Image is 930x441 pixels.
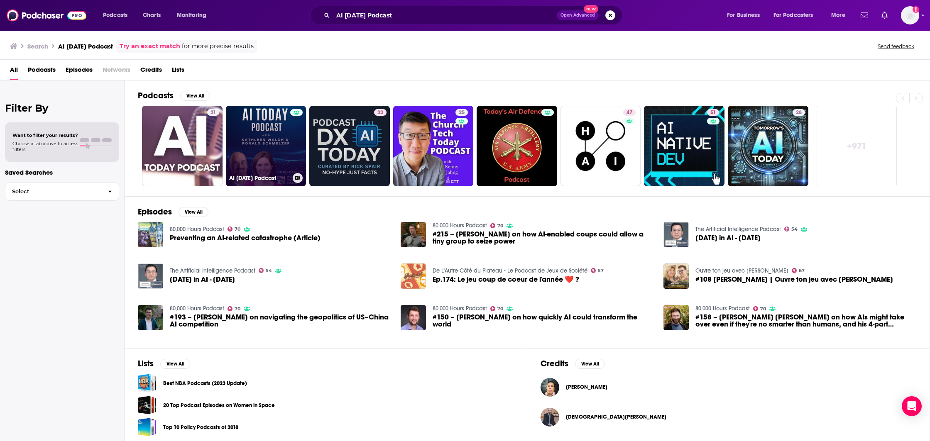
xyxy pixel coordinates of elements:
[401,263,426,289] img: Ep.174: Le jeu coup de coeur de l'année ❤️ ?
[7,7,86,23] a: Podchaser - Follow, Share and Rate Podcasts
[401,305,426,330] img: #150 – Tom Davidson on how quickly AI could transform the world
[137,9,166,22] a: Charts
[207,109,219,116] a: 31
[393,106,474,186] a: 25
[490,306,504,311] a: 70
[710,109,716,117] span: 51
[623,109,636,116] a: 47
[695,314,916,328] span: #158 – [PERSON_NAME] [PERSON_NAME] on how AIs might take over even if they're no smarter than hum...
[598,269,604,273] span: 57
[566,414,666,420] a: Christian Hammer
[210,109,216,117] span: 31
[584,5,599,13] span: New
[259,268,272,273] a: 54
[575,359,605,369] button: View All
[560,106,641,186] a: 47
[12,141,78,152] span: Choose a tab above to access filters.
[103,10,127,21] span: Podcasts
[793,109,805,116] a: 28
[5,182,119,201] button: Select
[138,263,163,289] img: Today in AI - February 10, 2025
[727,10,760,21] span: For Business
[541,358,605,369] a: CreditsView All
[142,106,223,186] a: 31
[170,314,391,328] a: #193 – Sihao Huang on navigating the geopolitics of US–China AI competition
[695,234,761,241] a: Today in AI - February 11, 2025
[138,222,163,247] img: Preventing an AI-related catastrophe (Article)
[695,305,750,312] a: 80,000 Hours Podcast
[760,307,766,311] span: 70
[433,314,653,328] a: #150 – Tom Davidson on how quickly AI could transform the world
[138,374,157,392] a: Best NBA Podcasts (2023 Update)
[309,106,390,186] a: 33
[433,231,653,245] span: #215 – [PERSON_NAME] on how AI-enabled coups could allow a tiny group to seize power
[27,42,48,50] h3: Search
[707,109,719,116] a: 51
[433,276,579,283] a: Ep.174: Le jeu coup de coeur de l'année ❤️ ?
[695,234,761,241] span: [DATE] in AI - [DATE]
[817,106,897,186] a: +971
[663,305,689,330] img: #158 – Holden Karnofsky on how AIs might take over even if they're no smarter than humans, and hi...
[541,408,559,426] img: Christian Hammer
[490,223,504,228] a: 70
[878,8,891,22] a: Show notifications dropdown
[374,109,387,116] a: 33
[163,379,247,388] a: Best NBA Podcasts (2023 Update)
[103,63,130,80] span: Networks
[433,267,587,274] a: De L'Autre Côté du Plateau - Le Podcast de Jeux de Société
[138,90,210,101] a: PodcastsView All
[695,314,916,328] a: #158 – Holden Karnofsky on how AIs might take over even if they're no smarter than humans, and hi...
[333,9,557,22] input: Search podcasts, credits, & more...
[875,43,917,50] button: Send feedback
[171,9,217,22] button: open menu
[182,41,254,51] span: for more precise results
[170,314,391,328] span: #193 – [PERSON_NAME] on navigating the geopolitics of US–China AI competition
[728,106,808,186] a: 28
[12,132,78,138] span: Want to filter your results?
[28,63,56,80] a: Podcasts
[627,109,632,117] span: 47
[902,396,922,416] div: Open Intercom Messenger
[66,63,93,80] a: Episodes
[138,90,174,101] h2: Podcasts
[180,91,210,101] button: View All
[120,41,180,51] a: Try an exact match
[170,276,235,283] a: Today in AI - February 10, 2025
[138,207,208,217] a: EpisodesView All
[591,268,604,273] a: 57
[235,307,240,311] span: 70
[825,9,856,22] button: open menu
[784,227,798,231] a: 54
[377,109,383,117] span: 33
[138,418,157,436] a: Top 10 Policy Podcasts of 2018
[566,384,607,390] span: [PERSON_NAME]
[228,306,241,311] a: 70
[566,384,607,390] a: Frederik Van Lierde
[433,222,487,229] a: 80,000 Hours Podcast
[163,401,275,410] a: 20 Top Podcast Episodes on Women in Space
[172,63,184,80] a: Lists
[138,305,163,330] img: #193 – Sihao Huang on navigating the geopolitics of US–China AI competition
[695,226,781,233] a: The Artificial Intelligence Podcast
[455,109,468,116] a: 25
[901,6,919,24] button: Show profile menu
[97,9,138,22] button: open menu
[541,378,559,397] img: Frederik Van Lierde
[799,269,805,273] span: 67
[170,234,321,241] span: Preventing an AI-related catastrophe (Article)
[138,207,172,217] h2: Episodes
[170,305,224,312] a: 80,000 Hours Podcast
[5,102,119,114] h2: Filter By
[401,222,426,247] img: #215 – Tom Davidson on how AI-enabled coups could allow a tiny group to seize power
[497,307,503,311] span: 70
[663,263,689,289] img: #108 Simon Boulerice | Ouvre ton jeu avec Marie-Claude Barrette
